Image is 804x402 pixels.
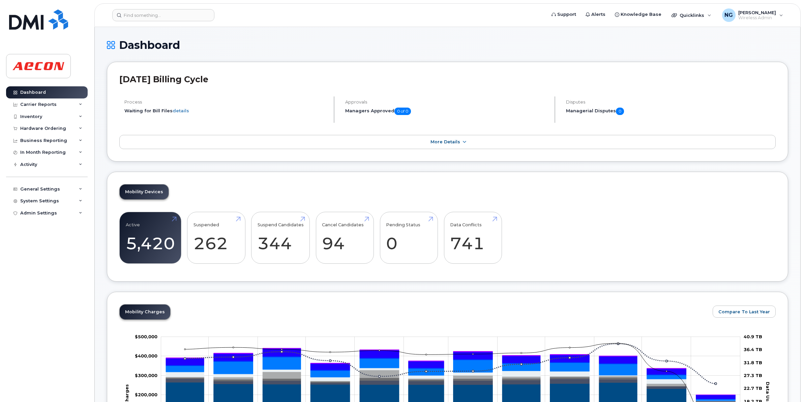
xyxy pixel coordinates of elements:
tspan: $200,000 [135,392,157,397]
g: $0 [135,353,157,358]
tspan: 36.4 TB [744,347,762,352]
li: Waiting for Bill Files [124,108,328,114]
a: Mobility Devices [120,184,169,199]
g: GST [166,356,736,399]
a: details [173,108,189,113]
h2: [DATE] Billing Cycle [119,74,776,84]
tspan: $300,000 [135,373,157,378]
h4: Process [124,99,328,105]
tspan: 22.7 TB [744,385,762,391]
span: Compare To Last Year [718,309,770,315]
h4: Disputes [566,99,776,105]
h4: Approvals [345,99,549,105]
a: Data Conflicts 741 [450,216,496,260]
g: HST [166,349,736,399]
h5: Managerial Disputes [566,108,776,115]
h1: Dashboard [107,39,788,51]
tspan: $500,000 [135,334,157,339]
tspan: 27.3 TB [744,373,762,378]
a: Active 5,420 [126,216,175,260]
g: QST [166,348,736,395]
span: 0 of 0 [394,108,411,115]
tspan: 31.8 TB [744,360,762,365]
tspan: 40.9 TB [744,334,762,339]
a: Mobility Charges [120,305,170,319]
g: Features [166,357,736,401]
a: Pending Status 0 [386,216,431,260]
tspan: $400,000 [135,353,157,358]
g: Hardware [166,368,736,401]
a: Suspend Candidates 344 [258,216,304,260]
a: Cancel Candidates 94 [322,216,367,260]
a: Suspended 262 [193,216,239,260]
span: 0 [616,108,624,115]
button: Compare To Last Year [713,306,776,318]
g: $0 [135,334,157,339]
span: More Details [430,139,460,144]
g: $0 [135,392,157,397]
g: $0 [135,373,157,378]
h5: Managers Approved [345,108,549,115]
